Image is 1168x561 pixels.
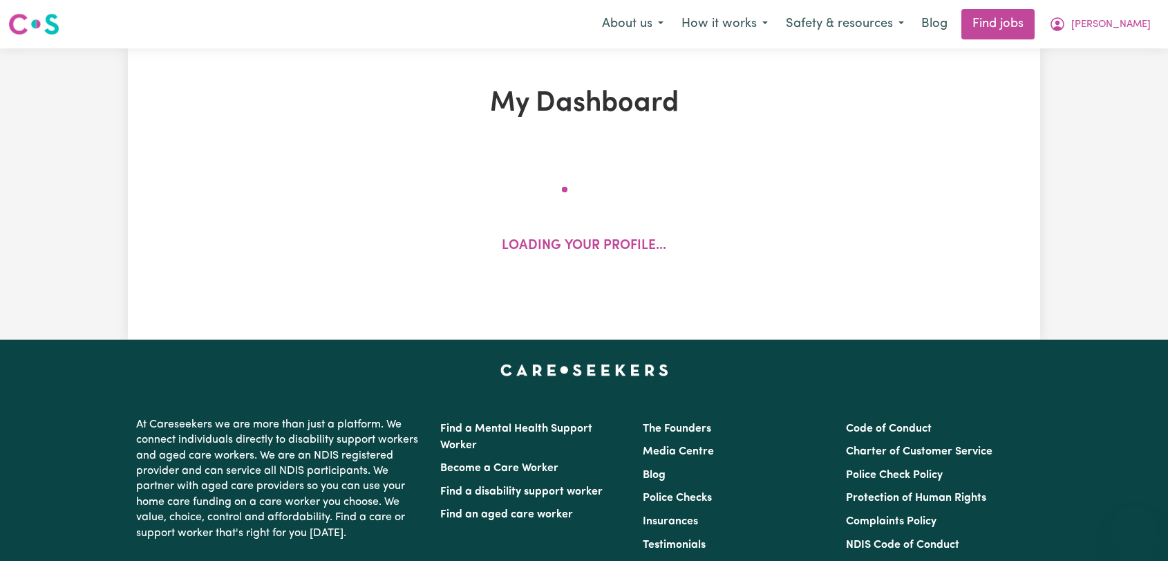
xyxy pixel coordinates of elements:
[643,470,666,481] a: Blog
[643,446,714,457] a: Media Centre
[846,516,936,527] a: Complaints Policy
[672,10,777,39] button: How it works
[440,486,603,497] a: Find a disability support worker
[593,10,672,39] button: About us
[643,516,698,527] a: Insurances
[502,237,666,257] p: Loading your profile...
[440,423,592,451] a: Find a Mental Health Support Worker
[777,10,913,39] button: Safety & resources
[136,412,424,546] p: At Careseekers we are more than just a platform. We connect individuals directly to disability su...
[961,9,1035,39] a: Find jobs
[8,12,59,37] img: Careseekers logo
[8,8,59,40] a: Careseekers logo
[500,365,668,376] a: Careseekers home page
[288,87,880,120] h1: My Dashboard
[846,470,943,481] a: Police Check Policy
[643,540,706,551] a: Testimonials
[1040,10,1160,39] button: My Account
[846,493,986,504] a: Protection of Human Rights
[440,509,573,520] a: Find an aged care worker
[1071,17,1151,33] span: [PERSON_NAME]
[846,540,959,551] a: NDIS Code of Conduct
[846,446,992,457] a: Charter of Customer Service
[846,423,932,434] a: Code of Conduct
[643,493,712,504] a: Police Checks
[913,9,956,39] a: Blog
[643,423,711,434] a: The Founders
[1113,506,1157,550] iframe: Button to launch messaging window
[440,463,558,474] a: Become a Care Worker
